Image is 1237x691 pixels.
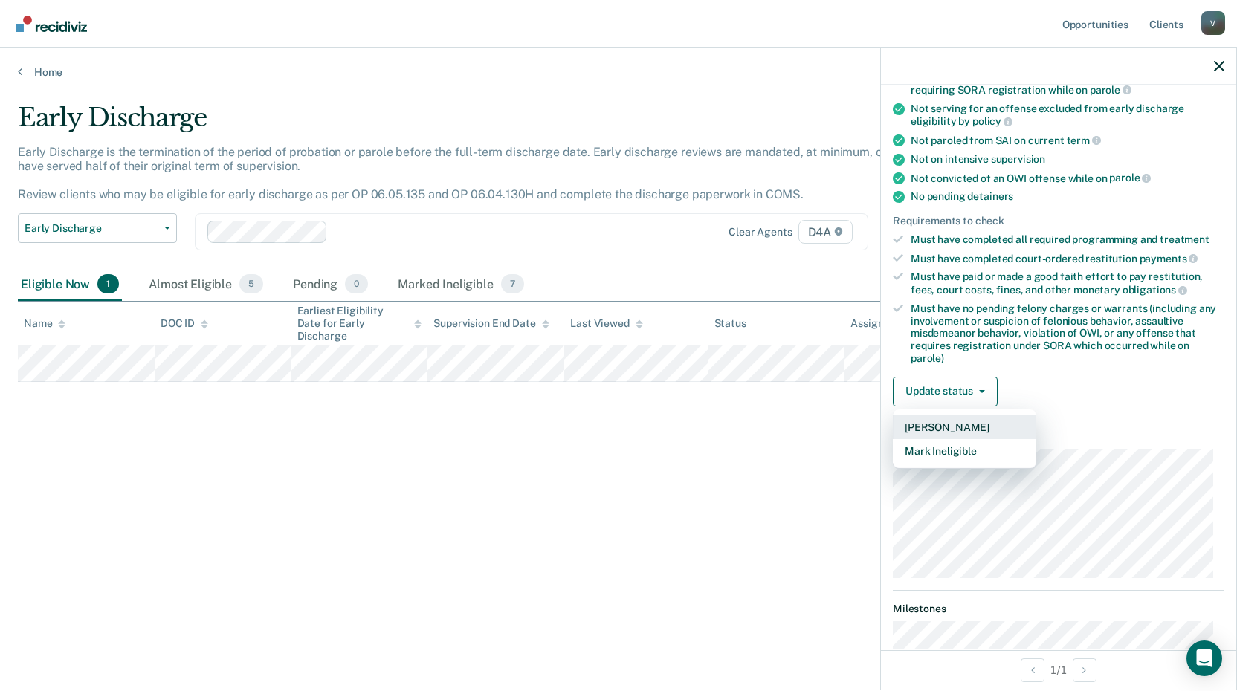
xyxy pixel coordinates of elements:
span: payments [1140,253,1198,265]
div: Not serving for an offense excluded from early discharge eligibility by [911,103,1224,128]
div: Requirements to check [893,215,1224,227]
div: Eligible Now [18,268,122,301]
dt: Supervision [893,430,1224,443]
div: Must have no pending felony charges or warrants (including any involvement or suspicion of feloni... [911,302,1224,365]
div: Not paroled from SAI on current [911,134,1224,147]
button: Update status [893,377,998,406]
button: Previous Opportunity [1021,658,1044,682]
span: detainers [967,190,1013,202]
div: Almost Eligible [146,268,266,301]
div: Not on intensive [911,153,1224,166]
span: 1 [97,274,119,293]
div: Earliest Eligibility Date for Early Discharge [297,305,422,342]
div: Marked Ineligible [395,268,527,301]
div: Must have completed court-ordered restitution [911,252,1224,265]
img: Recidiviz [16,16,87,32]
span: 7 [501,274,524,293]
div: Clear agents [729,226,792,239]
div: DOC ID [161,317,208,330]
span: term [1067,134,1101,146]
div: Not convicted of an OWI offense while on [911,172,1224,185]
button: Next Opportunity [1073,658,1096,682]
span: parole [1090,84,1131,96]
dt: Milestones [893,603,1224,615]
div: Must have paid or made a good faith effort to pay restitution, fees, court costs, fines, and othe... [911,270,1224,296]
div: Last Viewed [570,317,642,330]
div: Early Discharge [18,103,946,145]
div: Supervision End Date [433,317,549,330]
span: obligations [1123,284,1187,296]
button: Mark Ineligible [893,439,1036,463]
span: Early Discharge [25,222,158,235]
span: policy [972,115,1012,127]
div: Open Intercom Messenger [1186,640,1222,676]
div: Must have completed all required programming and [911,233,1224,246]
span: D4A [798,220,853,244]
span: supervision [991,153,1045,165]
div: V [1201,11,1225,35]
p: Early Discharge is the termination of the period of probation or parole before the full-term disc... [18,145,941,202]
button: [PERSON_NAME] [893,415,1036,439]
button: Profile dropdown button [1201,11,1225,35]
a: Home [18,65,1219,79]
div: No pending [911,190,1224,203]
div: Name [24,317,65,330]
div: Pending [290,268,371,301]
span: 0 [345,274,368,293]
span: parole [1109,172,1151,184]
div: Assigned to [850,317,920,330]
span: 5 [239,274,263,293]
div: 1 / 1 [881,650,1236,690]
span: parole) [911,352,944,364]
div: Status [714,317,746,330]
span: treatment [1160,233,1209,245]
